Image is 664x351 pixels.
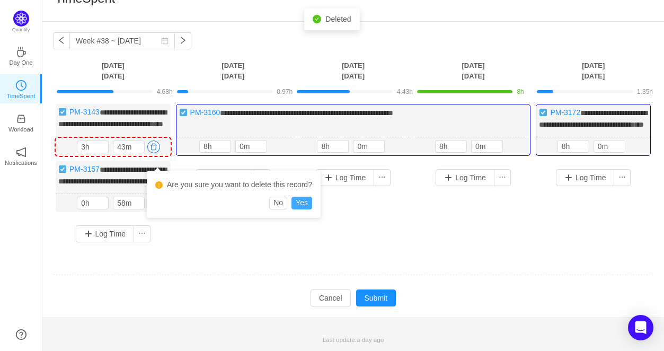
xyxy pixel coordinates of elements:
[58,108,67,116] img: 10738
[16,117,26,127] a: icon: inboxWorkload
[16,147,26,157] i: icon: notification
[53,32,70,49] button: icon: left
[269,197,287,209] button: No
[12,27,30,34] p: Quantify
[614,169,631,186] button: icon: ellipsis
[8,125,33,134] p: Workload
[556,169,615,186] button: Log Time
[550,108,580,117] a: PM-3172
[494,169,511,186] button: icon: ellipsis
[69,32,175,49] input: Select a week
[357,336,384,343] span: a day ago
[69,108,100,116] a: PM-3143
[155,179,312,190] div: Are you sure you want to delete this record?
[173,60,294,82] th: [DATE] [DATE]
[9,58,32,67] p: Day One
[374,169,391,186] button: icon: ellipsis
[58,165,67,173] img: 10738
[69,165,100,173] a: PM-3157
[5,158,37,168] p: Notifications
[134,225,150,242] button: icon: ellipsis
[76,225,135,242] button: Log Time
[277,88,293,95] span: 0.97h
[174,32,191,49] button: icon: right
[53,60,173,82] th: [DATE] [DATE]
[313,15,321,23] i: icon: check-circle
[397,88,413,95] span: 4.43h
[190,108,220,117] a: PM-3160
[291,197,312,209] button: Yes
[356,289,396,306] button: Submit
[16,113,26,124] i: icon: inbox
[413,60,534,82] th: [DATE] [DATE]
[16,329,26,340] a: icon: question-circle
[539,108,547,117] img: 10738
[533,60,653,82] th: [DATE] [DATE]
[16,47,26,57] i: icon: coffee
[325,15,351,23] span: Deleted
[517,88,524,95] span: 8h
[293,60,413,82] th: [DATE] [DATE]
[16,80,26,91] i: icon: clock-circle
[311,289,351,306] button: Cancel
[7,91,36,101] p: TimeSpent
[16,50,26,60] a: icon: coffeeDay One
[179,108,188,117] img: 10738
[13,11,29,27] img: Quantify
[147,141,160,153] button: icon: delete
[16,83,26,94] a: icon: clock-circleTimeSpent
[16,150,26,161] a: icon: notificationNotifications
[628,315,653,340] div: Open Intercom Messenger
[316,169,375,186] button: Log Time
[323,336,384,343] span: Last update:
[155,181,163,189] i: icon: exclamation-circle
[436,169,494,186] button: Log Time
[637,88,653,95] span: 1.35h
[157,88,173,95] span: 4.68h
[161,37,169,45] i: icon: calendar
